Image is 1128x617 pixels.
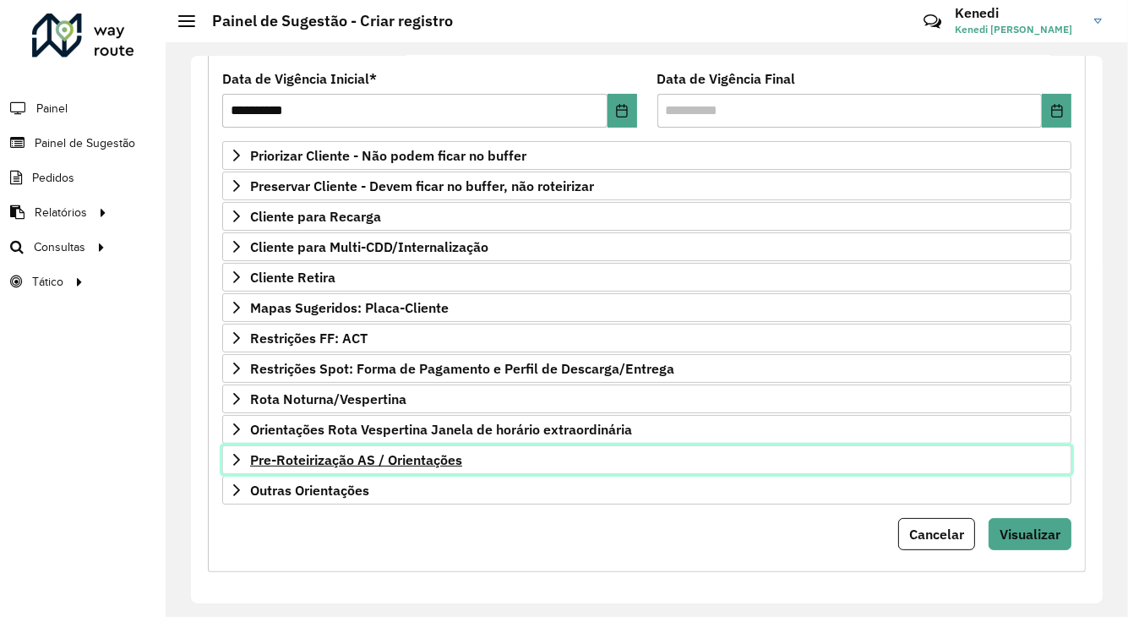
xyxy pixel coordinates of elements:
[657,68,796,89] label: Data de Vigência Final
[35,204,87,221] span: Relatórios
[222,324,1071,352] a: Restrições FF: ACT
[909,526,964,543] span: Cancelar
[250,362,674,375] span: Restrições Spot: Forma de Pagamento e Perfil de Descarga/Entrega
[222,202,1071,231] a: Cliente para Recarga
[222,415,1071,444] a: Orientações Rota Vespertina Janela de horário extraordinária
[989,518,1071,550] button: Visualizar
[222,172,1071,200] a: Preservar Cliente - Devem ficar no buffer, não roteirizar
[222,354,1071,383] a: Restrições Spot: Forma de Pagamento e Perfil de Descarga/Entrega
[222,263,1071,292] a: Cliente Retira
[250,240,488,254] span: Cliente para Multi-CDD/Internalização
[250,453,462,467] span: Pre-Roteirização AS / Orientações
[34,238,85,256] span: Consultas
[1000,526,1060,543] span: Visualizar
[955,22,1082,37] span: Kenedi [PERSON_NAME]
[955,5,1082,21] h3: Kenedi
[222,232,1071,261] a: Cliente para Multi-CDD/Internalização
[1042,94,1071,128] button: Choose Date
[250,270,335,284] span: Cliente Retira
[250,331,368,345] span: Restrições FF: ACT
[250,483,369,497] span: Outras Orientações
[250,392,406,406] span: Rota Noturna/Vespertina
[195,12,453,30] h2: Painel de Sugestão - Criar registro
[222,141,1071,170] a: Priorizar Cliente - Não podem ficar no buffer
[36,100,68,117] span: Painel
[222,68,377,89] label: Data de Vigência Inicial
[32,273,63,291] span: Tático
[222,445,1071,474] a: Pre-Roteirização AS / Orientações
[250,423,632,436] span: Orientações Rota Vespertina Janela de horário extraordinária
[898,518,975,550] button: Cancelar
[222,385,1071,413] a: Rota Noturna/Vespertina
[250,179,594,193] span: Preservar Cliente - Devem ficar no buffer, não roteirizar
[250,149,526,162] span: Priorizar Cliente - Não podem ficar no buffer
[250,301,449,314] span: Mapas Sugeridos: Placa-Cliente
[250,210,381,223] span: Cliente para Recarga
[35,134,135,152] span: Painel de Sugestão
[222,293,1071,322] a: Mapas Sugeridos: Placa-Cliente
[222,476,1071,505] a: Outras Orientações
[32,169,74,187] span: Pedidos
[608,94,637,128] button: Choose Date
[914,3,951,40] a: Contato Rápido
